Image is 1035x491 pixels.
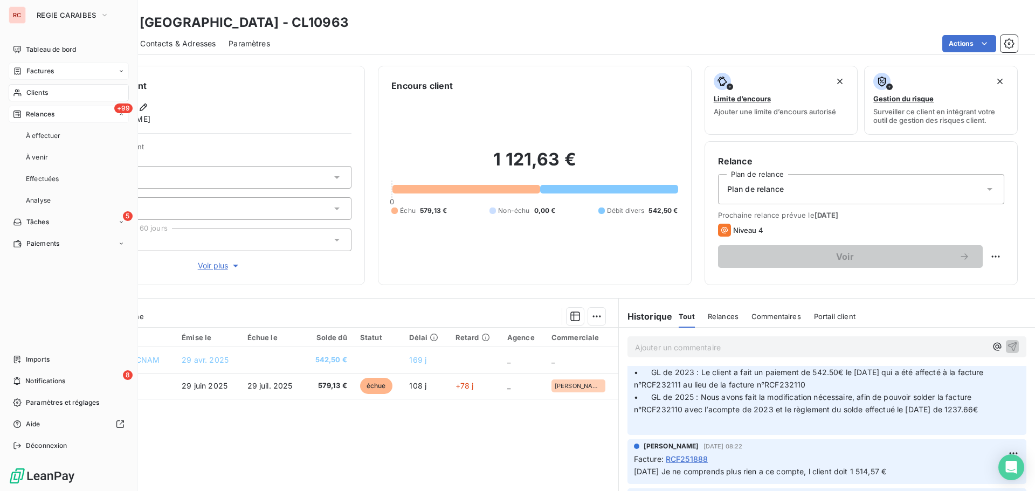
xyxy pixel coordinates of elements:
span: Commentaires [751,312,801,321]
span: Gestion du risque [873,94,934,103]
span: Notifications [25,376,65,386]
div: Délai [409,333,442,342]
span: [DATE] Je ne comprends plus rien a ce compte, l client doit 1 514,57 € [634,467,887,476]
span: 169 j [409,355,426,364]
span: Aide [26,419,40,429]
span: À venir [26,153,48,162]
h6: Encours client [391,79,453,92]
div: RC [9,6,26,24]
h6: Informations client [65,79,351,92]
button: Gestion du risqueSurveiller ce client en intégrant votre outil de gestion des risques client. [864,66,1018,135]
span: Tout [679,312,695,321]
span: [DATE] 08:22 [703,443,743,449]
span: Déconnexion [26,441,67,451]
span: Analyse [26,196,51,205]
span: _ [507,355,510,364]
span: 0 [390,197,394,206]
span: Voir [731,252,959,261]
span: 29 avr. 2025 [182,355,229,364]
span: Factures [26,66,54,76]
div: Retard [456,333,494,342]
span: Imports [26,355,50,364]
span: Prochaine relance prévue le [718,211,1004,219]
div: Agence [507,333,539,342]
span: 29 juil. 2025 [247,381,293,390]
span: Ajouter une limite d’encours autorisé [714,107,836,116]
span: 108 j [409,381,426,390]
div: Solde dû [311,333,347,342]
span: [PERSON_NAME] [555,383,602,389]
span: REGIE CARAIBES [37,11,96,19]
span: 8 [123,370,133,380]
img: Logo LeanPay [9,467,75,485]
span: Clients [26,88,48,98]
span: [DATE] [815,211,839,219]
span: • GL de 2025 : Nous avons fait la modification nécessaire, afin de pouvoir solder la facture n°RC... [634,392,978,414]
span: • GL de 2023 : Le client a fait un paiement de 542.50€ le [DATE] qui a été affecté à la facture n... [634,368,986,389]
span: +78 j [456,381,474,390]
span: Tâches [26,217,49,227]
div: Open Intercom Messenger [998,454,1024,480]
div: Commerciale [551,333,612,342]
span: Relances [708,312,739,321]
span: Débit divers [607,206,645,216]
button: Voir plus [87,260,351,272]
span: Contacts & Adresses [140,38,216,49]
span: +99 [114,103,133,113]
div: Échue le [247,333,298,342]
span: Tableau de bord [26,45,76,54]
span: Voir plus [198,260,241,271]
span: _ [507,381,510,390]
span: 579,13 € [420,206,447,216]
span: Paramètres et réglages [26,398,99,407]
span: 0,00 € [534,206,556,216]
span: échue [360,378,392,394]
span: Plan de relance [727,184,784,195]
h6: Relance [718,155,1004,168]
span: Non-échu [498,206,529,216]
span: _ [551,355,555,364]
span: Paiements [26,239,59,248]
span: Limite d’encours [714,94,771,103]
span: Paramètres [229,38,270,49]
span: Effectuées [26,174,59,184]
a: Aide [9,416,129,433]
span: [PERSON_NAME] [644,441,699,451]
span: Facture : [634,453,664,465]
span: Relances [26,109,54,119]
span: À effectuer [26,131,61,141]
span: 542,50 € [311,355,347,365]
span: 29 juin 2025 [182,381,227,390]
span: Niveau 4 [733,226,763,234]
h2: 1 121,63 € [391,149,678,181]
h3: CNAM [GEOGRAPHIC_DATA] - CL10963 [95,13,349,32]
button: Voir [718,245,983,268]
div: Statut [360,333,397,342]
span: Échu [400,206,416,216]
h6: Historique [619,310,673,323]
div: Émise le [182,333,234,342]
button: Limite d’encoursAjouter une limite d’encours autorisé [705,66,858,135]
button: Actions [942,35,996,52]
span: 542,50 € [648,206,678,216]
span: Surveiller ce client en intégrant votre outil de gestion des risques client. [873,107,1009,125]
span: RCF251888 [666,453,708,465]
span: 5 [123,211,133,221]
span: 579,13 € [311,381,347,391]
span: Portail client [814,312,855,321]
span: Propriétés Client [87,142,351,157]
